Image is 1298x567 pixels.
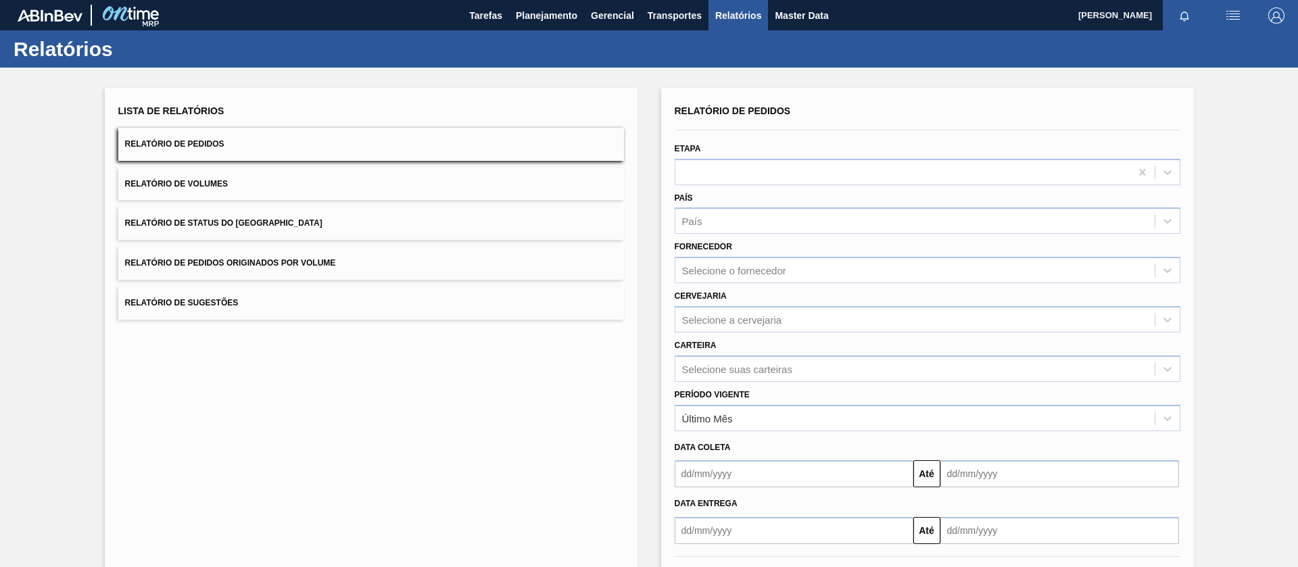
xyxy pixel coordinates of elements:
[469,7,502,24] span: Tarefas
[125,179,228,189] span: Relatório de Volumes
[940,460,1179,487] input: dd/mm/yyyy
[516,7,577,24] span: Planejamento
[118,247,624,280] button: Relatório de Pedidos Originados por Volume
[675,460,913,487] input: dd/mm/yyyy
[118,168,624,201] button: Relatório de Volumes
[591,7,634,24] span: Gerencial
[18,9,82,22] img: TNhmsLtSVTkK8tSr43FrP2fwEKptu5GPRR3wAAAABJRU5ErkJggg==
[675,341,717,350] label: Carteira
[775,7,828,24] span: Master Data
[682,265,786,276] div: Selecione o fornecedor
[675,443,731,452] span: Data coleta
[675,193,693,203] label: País
[675,291,727,301] label: Cervejaria
[648,7,702,24] span: Transportes
[125,139,224,149] span: Relatório de Pedidos
[675,390,750,399] label: Período Vigente
[125,258,336,268] span: Relatório de Pedidos Originados por Volume
[1163,6,1206,25] button: Notificações
[675,144,701,153] label: Etapa
[675,105,791,116] span: Relatório de Pedidos
[913,460,940,487] button: Até
[682,314,782,325] div: Selecione a cervejaria
[715,7,761,24] span: Relatórios
[118,128,624,161] button: Relatório de Pedidos
[118,287,624,320] button: Relatório de Sugestões
[118,207,624,240] button: Relatório de Status do [GEOGRAPHIC_DATA]
[675,242,732,251] label: Fornecedor
[1225,7,1241,24] img: userActions
[913,517,940,544] button: Até
[125,218,322,228] span: Relatório de Status do [GEOGRAPHIC_DATA]
[675,517,913,544] input: dd/mm/yyyy
[118,105,224,116] span: Lista de Relatórios
[682,363,792,374] div: Selecione suas carteiras
[682,412,733,424] div: Último Mês
[682,216,702,227] div: País
[675,499,738,508] span: Data Entrega
[125,298,239,307] span: Relatório de Sugestões
[14,41,254,57] h1: Relatórios
[1268,7,1284,24] img: Logout
[940,517,1179,544] input: dd/mm/yyyy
